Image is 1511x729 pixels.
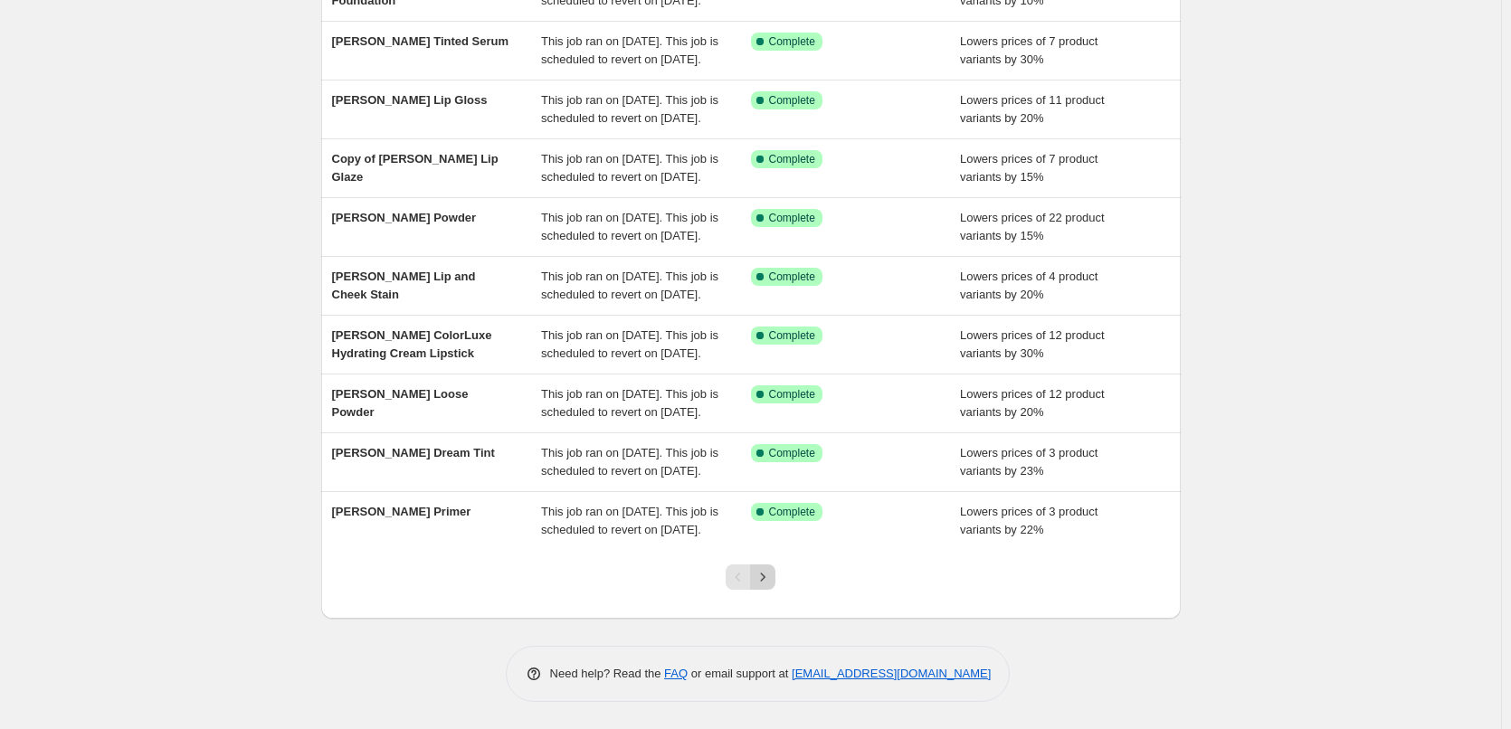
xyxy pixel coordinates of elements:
[960,328,1105,360] span: Lowers prices of 12 product variants by 30%
[750,564,775,590] button: Next
[960,211,1105,242] span: Lowers prices of 22 product variants by 15%
[769,387,815,402] span: Complete
[726,564,775,590] nav: Pagination
[332,270,476,301] span: [PERSON_NAME] Lip and Cheek Stain
[960,34,1098,66] span: Lowers prices of 7 product variants by 30%
[332,328,492,360] span: [PERSON_NAME] ColorLuxe Hydrating Cream Lipstick
[769,211,815,225] span: Complete
[769,328,815,343] span: Complete
[332,211,477,224] span: [PERSON_NAME] Powder
[332,152,499,184] span: Copy of [PERSON_NAME] Lip Glaze
[769,446,815,460] span: Complete
[960,387,1105,419] span: Lowers prices of 12 product variants by 20%
[332,34,509,48] span: [PERSON_NAME] Tinted Serum
[332,387,469,419] span: [PERSON_NAME] Loose Powder
[550,667,665,680] span: Need help? Read the
[541,152,718,184] span: This job ran on [DATE]. This job is scheduled to revert on [DATE].
[769,152,815,166] span: Complete
[332,505,471,518] span: [PERSON_NAME] Primer
[541,446,718,478] span: This job ran on [DATE]. This job is scheduled to revert on [DATE].
[332,446,495,459] span: [PERSON_NAME] Dream Tint
[960,505,1098,536] span: Lowers prices of 3 product variants by 22%
[541,387,718,419] span: This job ran on [DATE]. This job is scheduled to revert on [DATE].
[769,34,815,49] span: Complete
[960,270,1098,301] span: Lowers prices of 4 product variants by 20%
[688,667,792,680] span: or email support at
[769,93,815,108] span: Complete
[332,93,488,107] span: [PERSON_NAME] Lip Gloss
[664,667,688,680] a: FAQ
[769,505,815,519] span: Complete
[769,270,815,284] span: Complete
[960,152,1098,184] span: Lowers prices of 7 product variants by 15%
[792,667,991,680] a: [EMAIL_ADDRESS][DOMAIN_NAME]
[541,211,718,242] span: This job ran on [DATE]. This job is scheduled to revert on [DATE].
[960,93,1105,125] span: Lowers prices of 11 product variants by 20%
[541,270,718,301] span: This job ran on [DATE]. This job is scheduled to revert on [DATE].
[541,328,718,360] span: This job ran on [DATE]. This job is scheduled to revert on [DATE].
[541,93,718,125] span: This job ran on [DATE]. This job is scheduled to revert on [DATE].
[960,446,1098,478] span: Lowers prices of 3 product variants by 23%
[541,505,718,536] span: This job ran on [DATE]. This job is scheduled to revert on [DATE].
[541,34,718,66] span: This job ran on [DATE]. This job is scheduled to revert on [DATE].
